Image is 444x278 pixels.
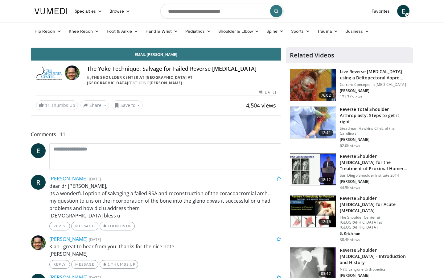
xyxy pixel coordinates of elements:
[340,106,409,125] h3: Reverse Total Shoulder Arthroplasty: Steps to get it right
[65,65,80,80] img: Avatar
[150,80,182,86] a: [PERSON_NAME]
[31,175,46,190] a: R
[290,106,409,148] a: 12:41 Reverse Total Shoulder Arthroplasty: Steps to get it right Steadman Hawkins Clinic of the C...
[340,69,409,81] h3: Live Reverse [MEDICAL_DATA] using a Deltopectoral Appro…
[340,231,409,236] p: S. Krishnan
[215,25,263,37] a: Shoulder & Elbow
[340,143,360,148] p: 62.0K views
[49,175,88,182] a: [PERSON_NAME]
[49,236,88,242] a: [PERSON_NAME]
[142,25,182,37] a: Hand & Wrist
[340,88,409,93] p: [PERSON_NAME]
[340,82,409,87] p: Current Concepts in [MEDICAL_DATA]
[340,137,409,142] p: [PERSON_NAME]
[340,179,409,184] p: [PERSON_NAME]
[340,237,360,242] p: 38.4K views
[290,153,409,190] a: 18:12 Reverse Shoulder [MEDICAL_DATA] for the Treatment of Proximal Humeral … San Diego Shoulder ...
[87,65,276,72] h4: The Yoke Technique: Salvage for Failed Reverse [MEDICAL_DATA]
[182,25,215,37] a: Pediatrics
[31,235,46,250] img: Avatar
[160,4,284,19] input: Search topics, interventions
[80,100,109,110] button: Share
[342,25,373,37] a: Business
[340,247,409,266] h3: Reverse Shoulder [MEDICAL_DATA] - Introduction and History
[31,130,281,138] span: Comments 11
[290,69,409,101] a: 76:02 Live Reverse [MEDICAL_DATA] using a Deltopectoral Appro… Current Concepts in [MEDICAL_DATA]...
[340,267,409,272] p: NYU Langone Orthopedics
[36,65,62,80] img: The Shoulder Center at Baylor University Medical Center at Dallas
[319,92,333,99] span: 76:02
[108,262,110,267] span: 1
[340,215,409,230] p: The Shoulder Center at [GEOGRAPHIC_DATA] at [GEOGRAPHIC_DATA]
[319,219,333,225] span: 12:16
[340,153,409,172] h3: Reverse Shoulder [MEDICAL_DATA] for the Treatment of Proximal Humeral …
[340,195,409,214] h3: Reverse Shoulder [MEDICAL_DATA] for Acute [MEDICAL_DATA]
[87,75,276,86] div: By FEATURING
[31,25,65,37] a: Hip Recon
[35,8,67,14] img: VuMedi Logo
[31,143,46,158] a: E
[259,90,276,95] div: [DATE]
[290,52,334,59] h4: Related Videos
[89,176,101,182] small: [DATE]
[89,237,101,242] small: [DATE]
[290,195,409,242] a: 12:16 Reverse Shoulder [MEDICAL_DATA] for Acute [MEDICAL_DATA] The Shoulder Center at [GEOGRAPHIC...
[71,5,106,17] a: Specialties
[368,5,393,17] a: Favorites
[290,154,336,186] img: Q2xRg7exoPLTwO8X4xMDoxOjA4MTsiGN.150x105_q85_crop-smart_upscale.jpg
[340,126,409,136] p: Steadman Hawkins Clinic of the Carolinas
[290,69,336,101] img: 684033_3.png.150x105_q85_crop-smart_upscale.jpg
[112,100,143,110] button: Save to
[246,102,276,109] span: 4,504 views
[290,107,336,139] img: 326034_0000_1.png.150x105_q85_crop-smart_upscale.jpg
[100,260,138,269] a: 1 Thumbs Up
[71,222,98,230] a: Message
[106,5,134,17] a: Browse
[49,222,70,230] a: Reply
[31,48,281,61] a: Email [PERSON_NAME]
[340,185,360,190] p: 44.5K views
[87,75,193,86] a: The Shoulder Center at [GEOGRAPHIC_DATA] at [GEOGRAPHIC_DATA]
[71,260,98,269] a: Message
[263,25,287,37] a: Spine
[65,25,103,37] a: Knee Recon
[290,196,336,228] img: butch_reverse_arthroplasty_3.png.150x105_q85_crop-smart_upscale.jpg
[340,95,362,99] p: 171.7K views
[314,25,342,37] a: Trauma
[287,25,314,37] a: Sports
[36,100,78,110] a: 11 Thumbs Up
[49,182,281,219] p: dear dr [PERSON_NAME], its a wonderful option of salvaging a failed RSA and reconstruction of the...
[340,273,409,278] p: [PERSON_NAME]
[45,102,50,108] span: 11
[103,25,142,37] a: Foot & Ankle
[397,5,409,17] a: E
[49,260,70,269] a: Reply
[100,222,134,230] a: Thumbs Up
[49,243,281,258] p: Kian...great to hear from you..thanks for the nice note. [PERSON_NAME]
[319,130,333,136] span: 12:41
[319,177,333,183] span: 18:12
[319,271,333,277] span: 03:42
[340,173,409,178] p: San Diego Shoulder Institute 2014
